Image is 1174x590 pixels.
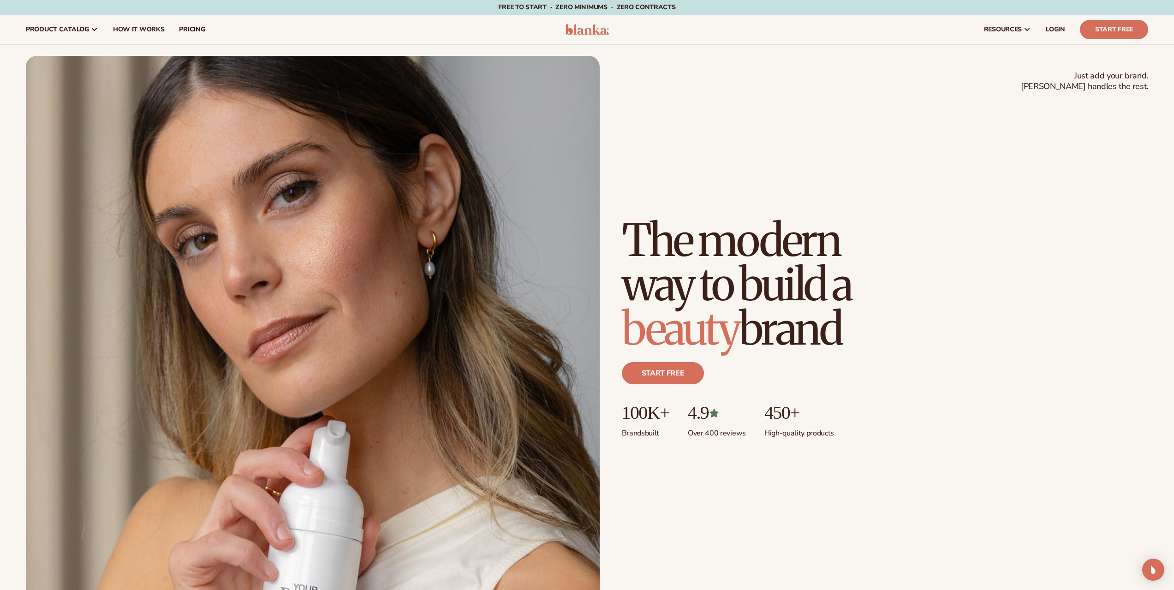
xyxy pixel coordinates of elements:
[1021,71,1148,92] span: Just add your brand. [PERSON_NAME] handles the rest.
[179,26,205,33] span: pricing
[688,403,746,423] p: 4.9
[764,423,834,438] p: High-quality products
[977,15,1038,44] a: resources
[622,423,669,438] p: Brands built
[113,26,165,33] span: How It Works
[172,15,212,44] a: pricing
[984,26,1022,33] span: resources
[764,403,834,423] p: 450+
[1142,559,1164,581] div: Open Intercom Messenger
[106,15,172,44] a: How It Works
[18,15,106,44] a: product catalog
[1080,20,1148,39] a: Start Free
[688,423,746,438] p: Over 400 reviews
[565,24,609,35] img: logo
[622,403,669,423] p: 100K+
[1038,15,1073,44] a: LOGIN
[1046,26,1065,33] span: LOGIN
[622,362,704,384] a: Start free
[622,301,739,357] span: beauty
[26,26,89,33] span: product catalog
[622,218,917,351] h1: The modern way to build a brand
[498,3,675,12] span: Free to start · ZERO minimums · ZERO contracts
